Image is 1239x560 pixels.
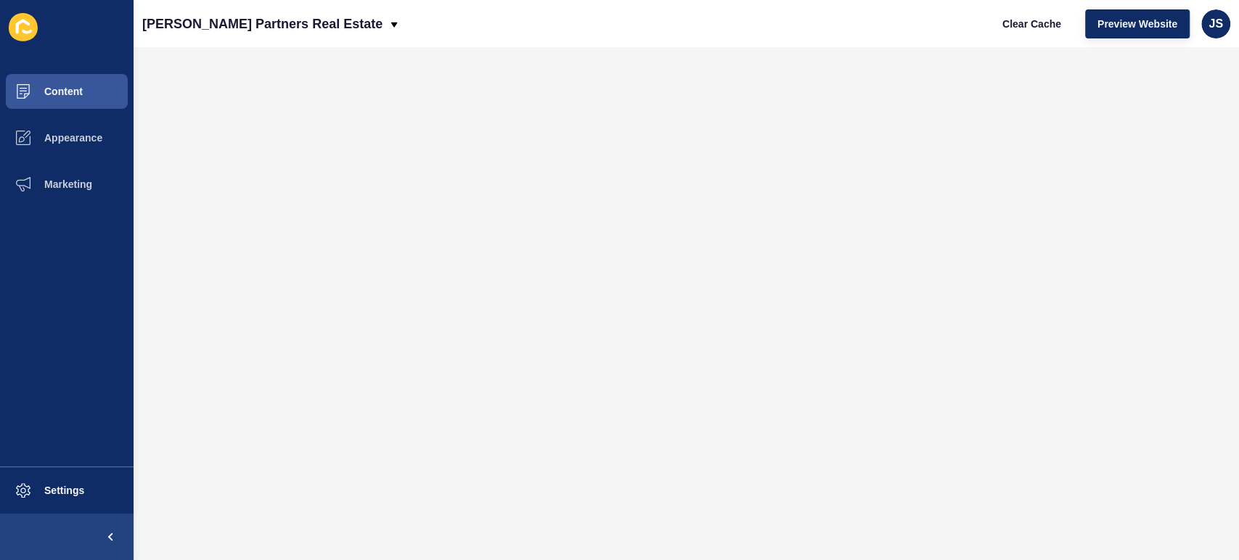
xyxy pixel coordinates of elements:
span: Preview Website [1097,17,1177,31]
span: Clear Cache [1002,17,1061,31]
button: Preview Website [1085,9,1190,38]
button: Clear Cache [990,9,1074,38]
p: [PERSON_NAME] Partners Real Estate [142,6,383,42]
span: JS [1209,17,1223,31]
